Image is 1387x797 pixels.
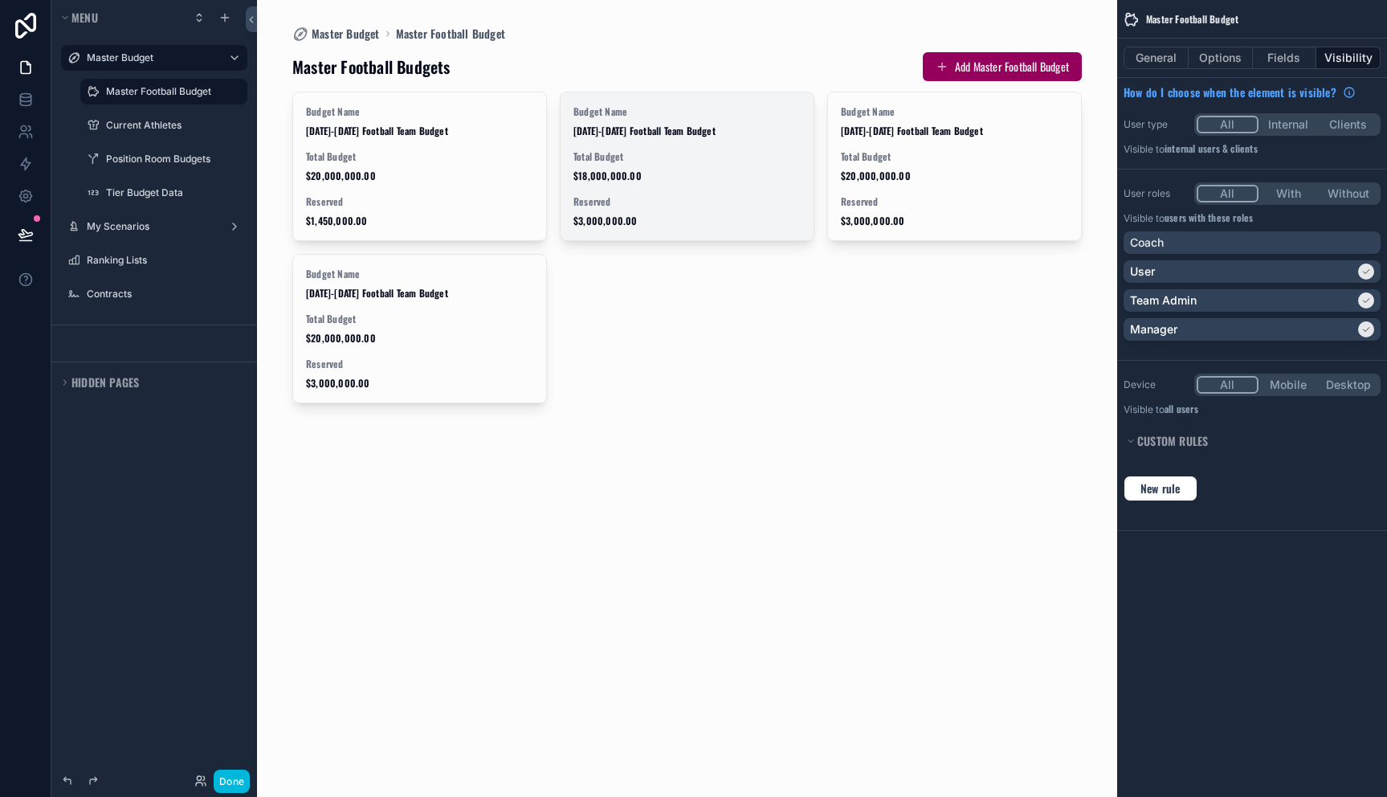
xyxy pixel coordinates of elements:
[1318,116,1378,133] button: Clients
[1137,432,1208,449] span: Custom rules
[1318,185,1378,202] button: Without
[58,371,241,394] button: Hidden pages
[1197,185,1258,202] button: All
[292,92,547,241] a: Budget Name[DATE]-[DATE] Football Team BudgetTotal Budget$20,000,000.00Reserved$1,450,000.00
[396,26,505,42] a: Master Football Budget
[1124,84,1356,100] a: How do I choose when the element is visible?
[312,26,380,42] span: Master Budget
[1124,403,1381,416] p: Visible to
[1130,292,1197,309] p: Team Admin
[58,6,183,29] button: Menu
[87,288,238,300] label: Contracts
[1258,116,1319,133] button: Internal
[87,254,238,267] label: Ranking Lists
[71,9,98,26] span: Menu
[1124,378,1188,391] label: Device
[1124,47,1189,69] button: General
[87,51,215,64] label: Master Budget
[306,377,533,390] span: $3,000,000.00
[1124,430,1371,452] button: Custom rules
[71,374,139,390] span: Hidden pages
[87,220,215,233] label: My Scenarios
[1124,211,1381,225] p: Visible to
[106,153,238,166] label: Position Room Budgets
[306,358,533,370] span: Reserved
[1124,142,1381,156] p: Visible to
[573,170,801,182] span: $18,000,000.00
[841,105,1068,118] span: Budget Name
[841,150,1068,163] span: Total Budget
[292,254,547,403] a: Budget Name[DATE]-[DATE] Football Team BudgetTotal Budget$20,000,000.00Reserved$3,000,000.00
[573,105,801,118] span: Budget Name
[1165,402,1198,415] span: all users
[923,52,1082,81] button: Add Master Football Budget
[1130,321,1177,337] p: Manager
[560,92,814,241] a: Budget Name[DATE]-[DATE] Football Team BudgetTotal Budget$18,000,000.00Reserved$3,000,000.00
[214,770,250,793] button: Done
[1258,185,1319,202] button: With
[1197,376,1258,394] button: All
[1165,210,1253,224] span: Users with these roles
[1130,264,1155,280] p: User
[573,215,801,227] span: $3,000,000.00
[106,119,238,132] label: Current Athletes
[1124,476,1197,501] button: New rule
[827,92,1082,241] a: Budget Name[DATE]-[DATE] Football Team BudgetTotal Budget$20,000,000.00Reserved$3,000,000.00
[306,313,533,325] span: Total Budget
[306,150,533,163] span: Total Budget
[841,170,1068,182] span: $20,000,000.00
[306,195,533,208] span: Reserved
[1165,141,1258,155] span: Internal users & clients
[1146,13,1238,26] span: Master Football Budget
[1124,84,1336,100] span: How do I choose when the element is visible?
[106,85,238,98] label: Master Football Budget
[306,125,533,137] span: [DATE]-[DATE] Football Team Budget
[306,170,533,182] span: $20,000,000.00
[1189,47,1253,69] button: Options
[1318,376,1378,394] button: Desktop
[841,215,1068,227] span: $3,000,000.00
[573,195,801,208] span: Reserved
[573,150,801,163] span: Total Budget
[306,287,533,300] span: [DATE]-[DATE] Football Team Budget
[1124,187,1188,200] label: User roles
[1253,47,1317,69] button: Fields
[1316,47,1381,69] button: Visibility
[292,26,380,42] a: Master Budget
[1124,118,1188,131] label: User type
[306,268,533,280] span: Budget Name
[306,332,533,345] span: $20,000,000.00
[1134,481,1187,496] span: New rule
[306,105,533,118] span: Budget Name
[306,215,533,227] span: $1,450,000.00
[1130,235,1164,251] p: Coach
[841,195,1068,208] span: Reserved
[841,125,1068,137] span: [DATE]-[DATE] Football Team Budget
[1197,116,1258,133] button: All
[573,125,801,137] span: [DATE]-[DATE] Football Team Budget
[292,55,451,78] h1: Master Football Budgets
[1258,376,1319,394] button: Mobile
[106,186,238,199] label: Tier Budget Data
